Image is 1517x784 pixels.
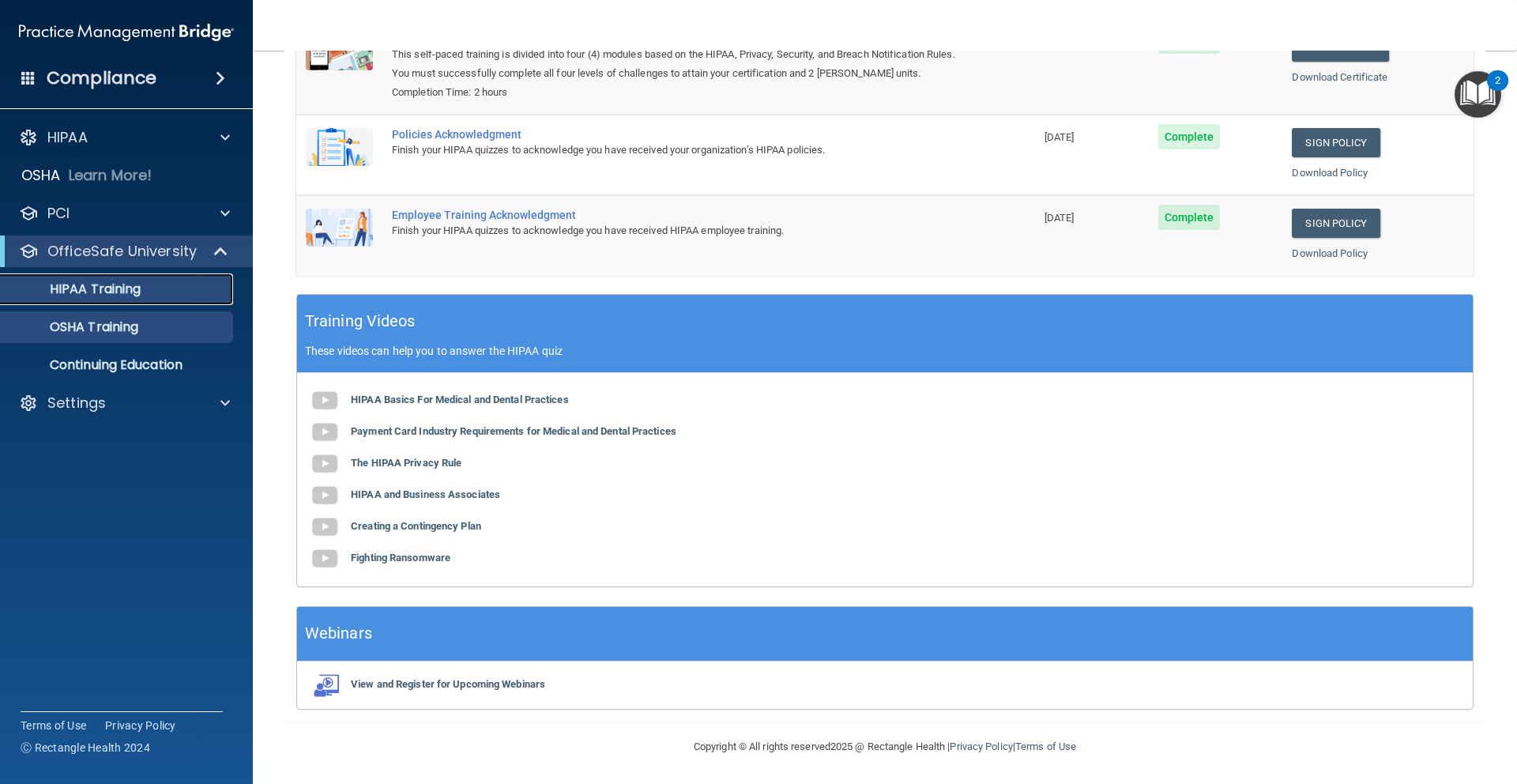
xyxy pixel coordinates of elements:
[1292,128,1380,157] a: Sign Policy
[351,488,500,500] b: HIPAA and Business Associates
[19,204,230,223] a: PCI
[392,128,956,141] div: Policies Acknowledgment
[392,45,956,83] div: This self-paced training is divided into four (4) modules based on the HIPAA, Privacy, Security, ...
[10,357,226,373] p: Continuing Education
[309,480,341,511] img: gray_youtube_icon.38fcd6cc.png
[1158,205,1221,230] span: Complete
[392,141,956,160] div: Finish your HIPAA quizzes to acknowledge you have received your organization’s HIPAA policies.
[47,242,197,261] p: OfficeSafe University
[19,128,230,147] a: HIPAA
[1292,71,1387,83] a: Download Certificate
[351,520,481,532] b: Creating a Contingency Plan
[392,83,956,102] div: Completion Time: 2 hours
[351,394,569,405] b: HIPAA Basics For Medical and Dental Practices
[309,673,341,697] img: webinarIcon.c7ebbf15.png
[392,221,956,240] div: Finish your HIPAA quizzes to acknowledge you have received HIPAA employee training.
[305,345,1465,357] p: These videos can help you to answer the HIPAA quiz
[21,740,150,756] span: Ⓒ Rectangle Health 2024
[305,307,416,335] h5: Training Videos
[351,425,676,437] b: Payment Card Industry Requirements for Medical and Dental Practices
[309,448,341,480] img: gray_youtube_icon.38fcd6cc.png
[10,281,141,297] p: HIPAA Training
[1045,212,1075,224] span: [DATE]
[1455,71,1501,118] button: Open Resource Center, 2 new notifications
[309,385,341,416] img: gray_youtube_icon.38fcd6cc.png
[19,242,229,261] a: OfficeSafe University
[1495,81,1500,101] div: 2
[47,67,156,89] h4: Compliance
[47,128,88,147] p: HIPAA
[1438,675,1498,735] iframe: Drift Widget Chat Controller
[1045,131,1075,143] span: [DATE]
[10,319,138,335] p: OSHA Training
[1292,247,1368,259] a: Download Policy
[950,741,1012,752] a: Privacy Policy
[1292,209,1380,238] a: Sign Policy
[305,620,372,647] h5: Webinars
[105,718,176,733] a: Privacy Policy
[1015,741,1076,752] a: Terms of Use
[309,511,341,543] img: gray_youtube_icon.38fcd6cc.png
[21,166,61,185] p: OSHA
[351,678,545,690] b: View and Register for Upcoming Webinars
[19,394,230,413] a: Settings
[21,718,86,733] a: Terms of Use
[47,204,70,223] p: PCI
[1158,124,1221,149] span: Complete
[47,394,106,413] p: Settings
[1292,167,1368,179] a: Download Policy
[309,416,341,448] img: gray_youtube_icon.38fcd6cc.png
[309,543,341,575] img: gray_youtube_icon.38fcd6cc.png
[19,17,234,48] img: PMB logo
[351,552,450,563] b: Fighting Ransomware
[597,722,1173,772] div: Copyright © All rights reserved 2025 @ Rectangle Health | |
[69,166,152,185] p: Learn More!
[392,209,956,221] div: Employee Training Acknowledgment
[351,457,461,469] b: The HIPAA Privacy Rule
